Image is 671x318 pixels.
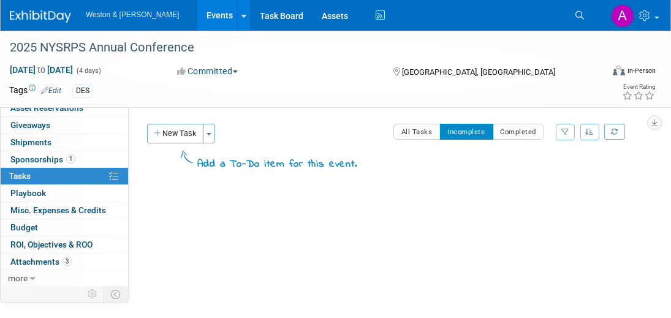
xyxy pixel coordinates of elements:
[41,86,61,95] a: Edit
[440,124,493,140] button: Incomplete
[1,168,128,184] a: Tasks
[9,171,31,181] span: Tasks
[611,4,634,28] img: Amy Patton
[1,254,128,270] a: Attachments3
[1,237,128,253] a: ROI, Objectives & ROO
[36,65,47,75] span: to
[10,205,106,215] span: Misc. Expenses & Credits
[1,185,128,202] a: Playbook
[66,154,75,164] span: 1
[147,124,203,143] button: New Task
[604,124,625,140] a: Refresh
[1,270,128,287] a: more
[72,85,93,97] div: DES
[556,64,656,82] div: Event Format
[75,67,101,75] span: (4 days)
[173,65,243,77] button: Committed
[1,117,128,134] a: Giveaways
[82,286,104,302] td: Personalize Event Tab Strip
[622,84,655,90] div: Event Rating
[86,10,179,19] span: Weston & [PERSON_NAME]
[10,222,38,232] span: Budget
[1,100,128,116] a: Asset Reservations
[8,273,28,283] span: more
[10,188,46,198] span: Playbook
[1,134,128,151] a: Shipments
[10,10,71,23] img: ExhibitDay
[197,157,357,172] div: Add a To-Do item for this event.
[10,137,51,147] span: Shipments
[9,64,74,75] span: [DATE] [DATE]
[9,84,61,98] td: Tags
[10,240,93,249] span: ROI, Objectives & ROO
[613,66,625,75] img: Format-Inperson.png
[10,120,50,130] span: Giveaways
[493,124,545,140] button: Completed
[6,37,592,59] div: 2025 NYSRPS Annual Conference
[402,67,555,77] span: [GEOGRAPHIC_DATA], [GEOGRAPHIC_DATA]
[104,286,129,302] td: Toggle Event Tabs
[10,257,72,267] span: Attachments
[393,124,441,140] button: All Tasks
[1,219,128,236] a: Budget
[1,202,128,219] a: Misc. Expenses & Credits
[10,154,75,164] span: Sponsorships
[627,66,656,75] div: In-Person
[1,151,128,168] a: Sponsorships1
[63,257,72,266] span: 3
